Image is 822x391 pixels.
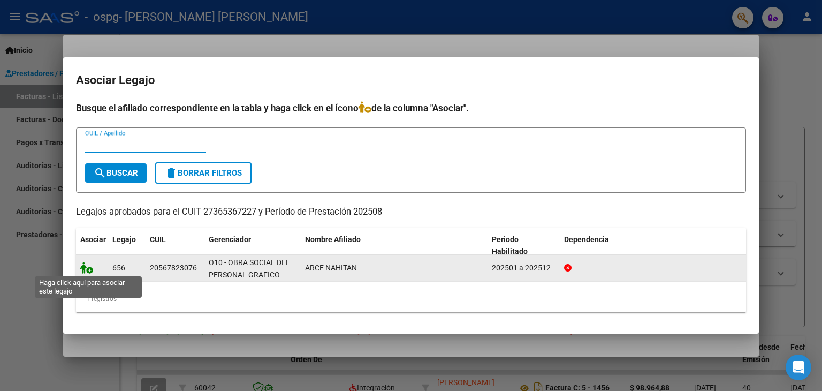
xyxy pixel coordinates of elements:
span: Legajo [112,235,136,244]
div: 20567823076 [150,262,197,274]
span: ARCE NAHITAN [305,264,357,272]
span: Gerenciador [209,235,251,244]
span: Dependencia [564,235,609,244]
span: Asociar [80,235,106,244]
mat-icon: delete [165,167,178,179]
span: Periodo Habilitado [492,235,528,256]
datatable-header-cell: CUIL [146,228,204,264]
datatable-header-cell: Nombre Afiliado [301,228,488,264]
datatable-header-cell: Gerenciador [204,228,301,264]
span: Nombre Afiliado [305,235,361,244]
datatable-header-cell: Legajo [108,228,146,264]
span: 656 [112,264,125,272]
mat-icon: search [94,167,106,179]
p: Legajos aprobados para el CUIT 27365367227 y Período de Prestación 202508 [76,206,746,219]
button: Buscar [85,163,147,183]
span: Borrar Filtros [165,168,242,178]
h2: Asociar Legajo [76,70,746,91]
button: Borrar Filtros [155,162,252,184]
datatable-header-cell: Periodo Habilitado [488,228,560,264]
div: 1 registros [76,285,746,312]
div: Open Intercom Messenger [786,355,811,380]
span: CUIL [150,235,166,244]
span: Buscar [94,168,138,178]
datatable-header-cell: Dependencia [560,228,747,264]
datatable-header-cell: Asociar [76,228,108,264]
div: 202501 a 202512 [492,262,555,274]
h4: Busque el afiliado correspondiente en la tabla y haga click en el ícono de la columna "Asociar". [76,101,746,115]
span: O10 - OBRA SOCIAL DEL PERSONAL GRAFICO [209,258,290,279]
